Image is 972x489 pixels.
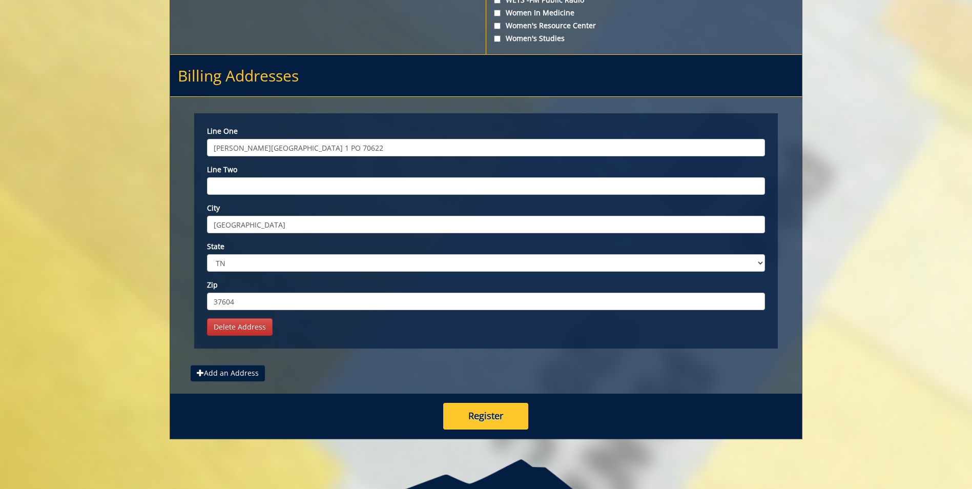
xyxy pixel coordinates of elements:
[207,241,765,252] label: State
[170,55,802,97] h2: Billing Addresses
[207,318,273,336] a: Delete Address
[207,203,765,213] label: City
[494,33,794,44] label: Women's Studies
[494,8,794,18] label: Women in Medicine
[207,126,765,136] label: Line one
[443,403,528,430] button: Register
[191,365,265,381] button: Add an Address
[207,165,765,175] label: Line two
[207,280,765,290] label: Zip
[494,21,794,31] label: Women's Resource Center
